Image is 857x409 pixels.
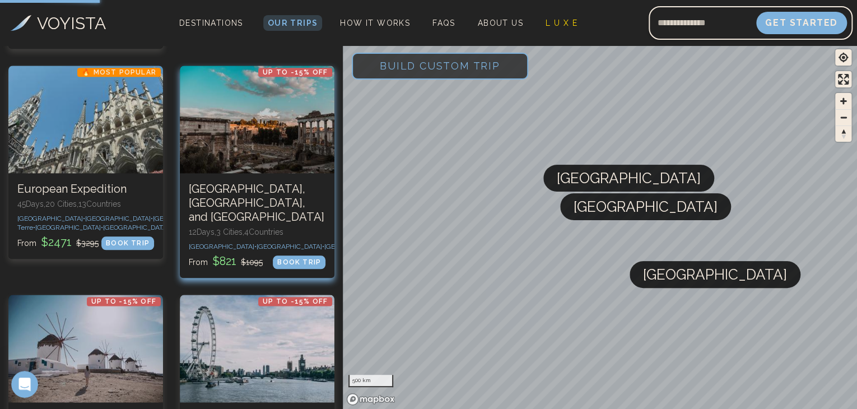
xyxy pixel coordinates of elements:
[11,11,106,36] a: VOYISTA
[343,44,857,409] canvas: Map
[189,226,325,238] p: 12 Days, 3 Cities, 4 Countr ies
[541,15,582,31] a: L U X E
[263,15,323,31] a: Our Trips
[101,236,154,250] div: BOOK TRIP
[189,182,325,224] h3: [GEOGRAPHIC_DATA], [GEOGRAPHIC_DATA], and [GEOGRAPHIC_DATA]
[189,243,257,250] span: [GEOGRAPHIC_DATA] •
[835,110,851,126] span: Zoom out
[175,14,248,47] span: Destinations
[756,12,847,34] button: Get Started
[268,18,318,27] span: Our Trips
[11,371,38,398] iframe: Intercom live chat
[336,15,414,31] a: How It Works
[8,66,163,259] a: European Expedition🔥 Most PopularEuropean Expedition45Days,20 Cities,13Countries[GEOGRAPHIC_DATA]...
[348,375,393,387] div: 500 km
[35,224,103,231] span: [GEOGRAPHIC_DATA] •
[77,68,161,77] p: 🔥 Most Popular
[835,126,851,142] button: Reset bearing to north
[473,15,528,31] a: About Us
[87,297,161,306] p: Up to -15% OFF
[835,71,851,87] button: Enter fullscreen
[258,68,332,77] p: Up to -15% OFF
[258,297,332,306] p: Up to -15% OFF
[324,243,390,250] span: [GEOGRAPHIC_DATA]
[85,215,153,222] span: [GEOGRAPHIC_DATA] •
[835,49,851,66] button: Find my location
[340,18,410,27] span: How It Works
[180,66,334,278] a: London, Paris, and RomeUp to -15% OFF[GEOGRAPHIC_DATA], [GEOGRAPHIC_DATA], and [GEOGRAPHIC_DATA]1...
[546,18,577,27] span: L U X E
[39,235,74,249] span: $ 2471
[835,109,851,126] button: Zoom out
[11,15,31,31] img: Voyista Logo
[17,234,99,250] p: From
[835,93,851,109] button: Zoom in
[574,193,718,220] span: [GEOGRAPHIC_DATA]
[17,182,154,196] h3: European Expedition
[273,255,325,269] div: BOOK TRIP
[189,253,263,269] p: From
[432,18,455,27] span: FAQs
[17,198,154,210] p: 45 Days, 20 Cities, 13 Countr ies
[352,53,528,80] button: Build Custom Trip
[362,42,518,90] span: Build Custom Trip
[346,393,395,406] a: Mapbox homepage
[210,254,239,268] span: $ 821
[241,258,263,267] span: $ 1095
[103,224,171,231] span: [GEOGRAPHIC_DATA] •
[428,15,460,31] a: FAQs
[257,243,324,250] span: [GEOGRAPHIC_DATA] •
[835,126,851,142] span: Reset bearing to north
[649,10,756,36] input: Email address
[643,261,787,288] span: [GEOGRAPHIC_DATA]
[17,215,85,222] span: [GEOGRAPHIC_DATA] •
[76,239,99,248] span: $ 3295
[557,165,701,192] span: [GEOGRAPHIC_DATA]
[478,18,523,27] span: About Us
[37,11,106,36] h3: VOYISTA
[153,215,221,222] span: [GEOGRAPHIC_DATA] •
